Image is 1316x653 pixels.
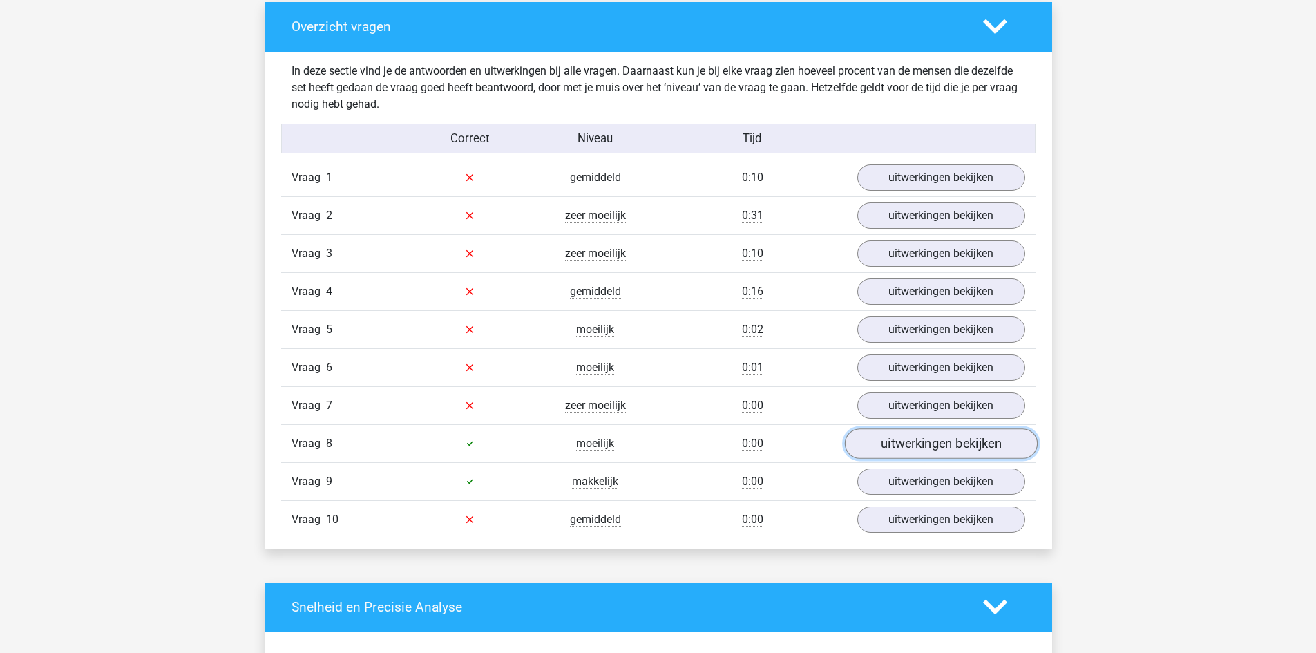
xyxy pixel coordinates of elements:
[533,130,658,147] div: Niveau
[742,513,763,527] span: 0:00
[292,169,326,186] span: Vraag
[292,19,962,35] h4: Overzicht vragen
[742,285,763,299] span: 0:16
[292,599,962,615] h4: Snelheid en Precisie Analyse
[326,171,332,184] span: 1
[292,511,326,528] span: Vraag
[565,399,626,413] span: zeer moeilijk
[292,207,326,224] span: Vraag
[576,323,614,337] span: moeilijk
[658,130,846,147] div: Tijd
[572,475,618,489] span: makkelijk
[742,247,763,261] span: 0:10
[857,164,1025,191] a: uitwerkingen bekijken
[857,507,1025,533] a: uitwerkingen bekijken
[576,361,614,375] span: moeilijk
[742,323,763,337] span: 0:02
[742,209,763,223] span: 0:31
[326,247,332,260] span: 3
[857,202,1025,229] a: uitwerkingen bekijken
[326,475,332,488] span: 9
[857,278,1025,305] a: uitwerkingen bekijken
[326,285,332,298] span: 4
[857,354,1025,381] a: uitwerkingen bekijken
[281,63,1036,113] div: In deze sectie vind je de antwoorden en uitwerkingen bij alle vragen. Daarnaast kun je bij elke v...
[742,361,763,375] span: 0:01
[857,316,1025,343] a: uitwerkingen bekijken
[292,245,326,262] span: Vraag
[742,399,763,413] span: 0:00
[742,171,763,184] span: 0:10
[292,321,326,338] span: Vraag
[742,475,763,489] span: 0:00
[326,209,332,222] span: 2
[407,130,533,147] div: Correct
[292,359,326,376] span: Vraag
[742,437,763,451] span: 0:00
[857,469,1025,495] a: uitwerkingen bekijken
[326,437,332,450] span: 8
[857,240,1025,267] a: uitwerkingen bekijken
[292,435,326,452] span: Vraag
[570,285,621,299] span: gemiddeld
[326,323,332,336] span: 5
[570,513,621,527] span: gemiddeld
[326,361,332,374] span: 6
[570,171,621,184] span: gemiddeld
[565,209,626,223] span: zeer moeilijk
[292,397,326,414] span: Vraag
[292,283,326,300] span: Vraag
[844,428,1037,459] a: uitwerkingen bekijken
[292,473,326,490] span: Vraag
[857,392,1025,419] a: uitwerkingen bekijken
[326,399,332,412] span: 7
[326,513,338,526] span: 10
[576,437,614,451] span: moeilijk
[565,247,626,261] span: zeer moeilijk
